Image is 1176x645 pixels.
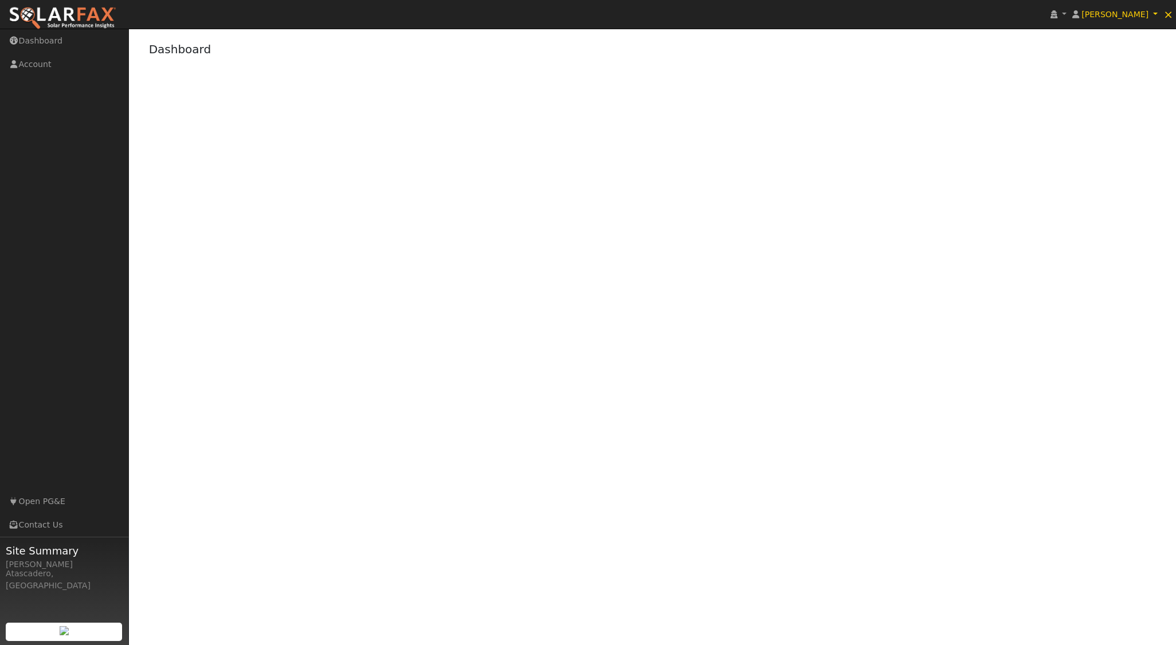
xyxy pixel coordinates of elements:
[9,6,116,30] img: SolarFax
[6,568,123,592] div: Atascadero, [GEOGRAPHIC_DATA]
[1081,10,1148,19] span: [PERSON_NAME]
[60,626,69,635] img: retrieve
[6,559,123,571] div: [PERSON_NAME]
[149,42,211,56] a: Dashboard
[6,543,123,559] span: Site Summary
[1163,7,1173,21] span: ×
